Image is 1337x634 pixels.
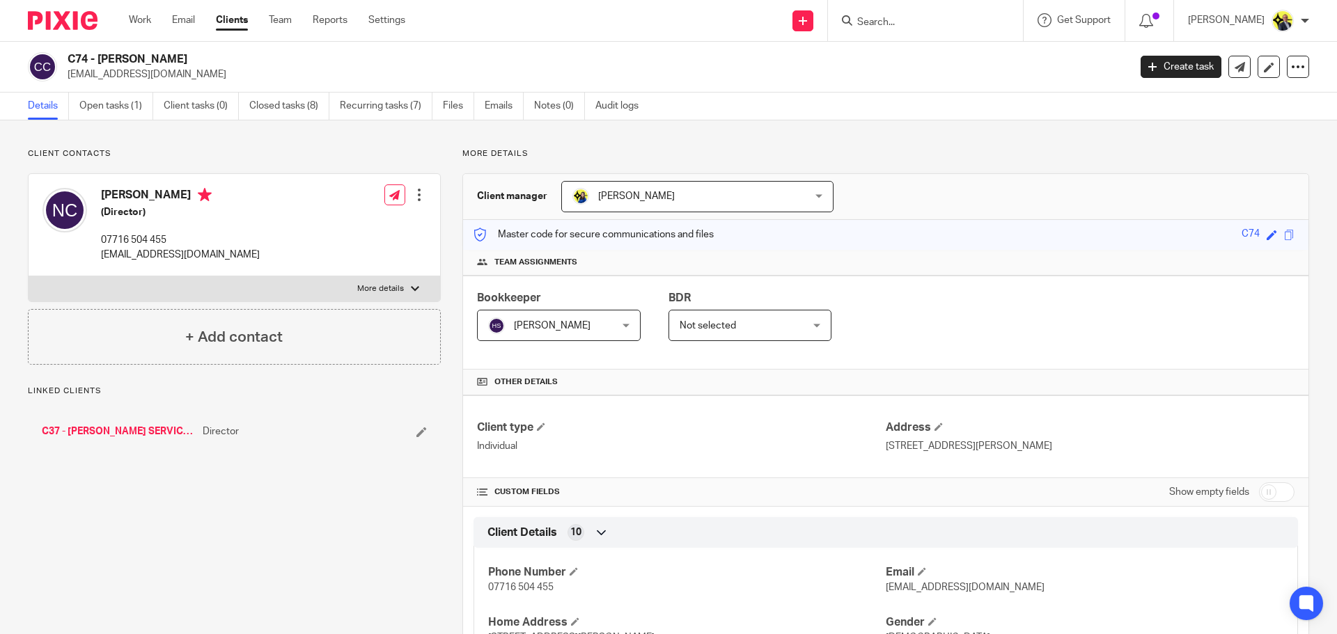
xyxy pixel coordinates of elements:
[101,188,260,205] h4: [PERSON_NAME]
[1272,10,1294,32] img: Dan-Starbridge%20(1).jpg
[477,486,886,498] h4: CUSTOM FIELDS
[249,93,329,120] a: Closed tasks (8)
[477,189,547,203] h3: Client manager
[477,292,541,303] span: Bookkeeper
[494,377,558,388] span: Other details
[28,93,69,120] a: Details
[572,188,589,205] img: Bobo-Starbridge%201.jpg
[598,191,675,201] span: [PERSON_NAME]
[488,583,554,592] span: 07716 504 455
[534,93,585,120] a: Notes (0)
[680,321,736,331] span: Not selected
[1188,13,1265,27] p: [PERSON_NAME]
[1057,15,1111,25] span: Get Support
[368,13,405,27] a: Settings
[570,525,581,539] span: 10
[488,565,886,580] h4: Phone Number
[886,615,1283,630] h4: Gender
[28,11,97,30] img: Pixie
[1169,485,1249,499] label: Show empty fields
[477,439,886,453] p: Individual
[595,93,649,120] a: Audit logs
[462,148,1309,159] p: More details
[886,420,1295,435] h4: Address
[28,148,441,159] p: Client contacts
[28,386,441,397] p: Linked clients
[1141,56,1221,78] a: Create task
[668,292,691,303] span: BDR
[485,93,524,120] a: Emails
[198,188,212,202] i: Primary
[474,228,714,241] p: Master code for secure communications and files
[185,326,283,348] h4: + Add contact
[313,13,347,27] a: Reports
[68,68,1120,81] p: [EMAIL_ADDRESS][DOMAIN_NAME]
[488,317,505,334] img: svg%3E
[340,93,432,120] a: Recurring tasks (7)
[856,17,981,29] input: Search
[443,93,474,120] a: Files
[1242,227,1260,243] div: C74
[886,439,1295,453] p: [STREET_ADDRESS][PERSON_NAME]
[79,93,153,120] a: Open tasks (1)
[216,13,248,27] a: Clients
[269,13,292,27] a: Team
[28,52,57,81] img: svg%3E
[101,248,260,262] p: [EMAIL_ADDRESS][DOMAIN_NAME]
[886,583,1045,592] span: [EMAIL_ADDRESS][DOMAIN_NAME]
[164,93,239,120] a: Client tasks (0)
[42,425,196,438] a: C37 - [PERSON_NAME] SERVICES LIMITED
[203,425,239,438] span: Director
[172,13,195,27] a: Email
[357,283,404,294] p: More details
[477,420,886,435] h4: Client type
[101,233,260,247] p: 07716 504 455
[101,205,260,219] h5: (Director)
[42,188,87,232] img: svg%3E
[68,52,909,67] h2: C74 - [PERSON_NAME]
[886,565,1283,580] h4: Email
[487,525,557,540] span: Client Details
[514,321,591,331] span: [PERSON_NAME]
[488,615,886,630] h4: Home Address
[129,13,151,27] a: Work
[494,257,577,268] span: Team assignments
